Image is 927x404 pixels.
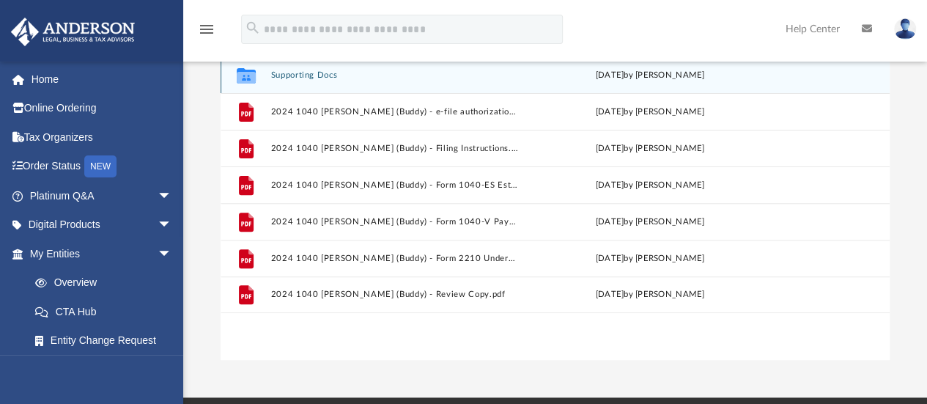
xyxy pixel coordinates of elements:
div: NEW [84,155,117,177]
a: Tax Organizers [10,122,194,152]
button: 2024 1040 [PERSON_NAME] (Buddy) - Filing Instructions.pdf [270,144,519,153]
div: [DATE] by [PERSON_NAME] [525,288,774,301]
span: arrow_drop_down [158,181,187,211]
div: [DATE] by [PERSON_NAME] [525,106,774,119]
span: arrow_drop_down [158,239,187,269]
a: Online Ordering [10,94,194,123]
a: Overview [21,268,194,298]
a: Platinum Q&Aarrow_drop_down [10,181,194,210]
div: grid [221,56,890,361]
div: [DATE] by [PERSON_NAME] [525,179,774,192]
div: [DATE] by [PERSON_NAME] [525,142,774,155]
span: arrow_drop_down [158,210,187,240]
button: Supporting Docs [270,70,519,80]
a: Entity Change Request [21,326,194,356]
div: [DATE] by [PERSON_NAME] [525,252,774,265]
button: 2024 1040 [PERSON_NAME] (Buddy) - Form 2210 Underpayment of Estimated Tax Voucher.pdf [270,254,519,263]
button: 2024 1040 [PERSON_NAME] (Buddy) - Form 1040-ES Estimated Tax Voucher.pdf [270,180,519,190]
a: Home [10,65,194,94]
i: menu [198,21,215,38]
a: menu [198,28,215,38]
img: Anderson Advisors Platinum Portal [7,18,139,46]
a: Digital Productsarrow_drop_down [10,210,194,240]
button: 2024 1040 [PERSON_NAME] (Buddy) - e-file authorization - please sign.pdf [270,107,519,117]
i: search [245,20,261,36]
button: 2024 1040 [PERSON_NAME] (Buddy) - Review Copy.pdf [270,290,519,300]
button: 2024 1040 [PERSON_NAME] (Buddy) - Form 1040-V Payment Voucher.pdf [270,217,519,227]
div: [DATE] by [PERSON_NAME] [525,69,774,82]
a: CTA Hub [21,297,194,326]
img: User Pic [894,18,916,40]
a: Order StatusNEW [10,152,194,182]
div: [DATE] by [PERSON_NAME] [525,216,774,229]
a: My Entitiesarrow_drop_down [10,239,194,268]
